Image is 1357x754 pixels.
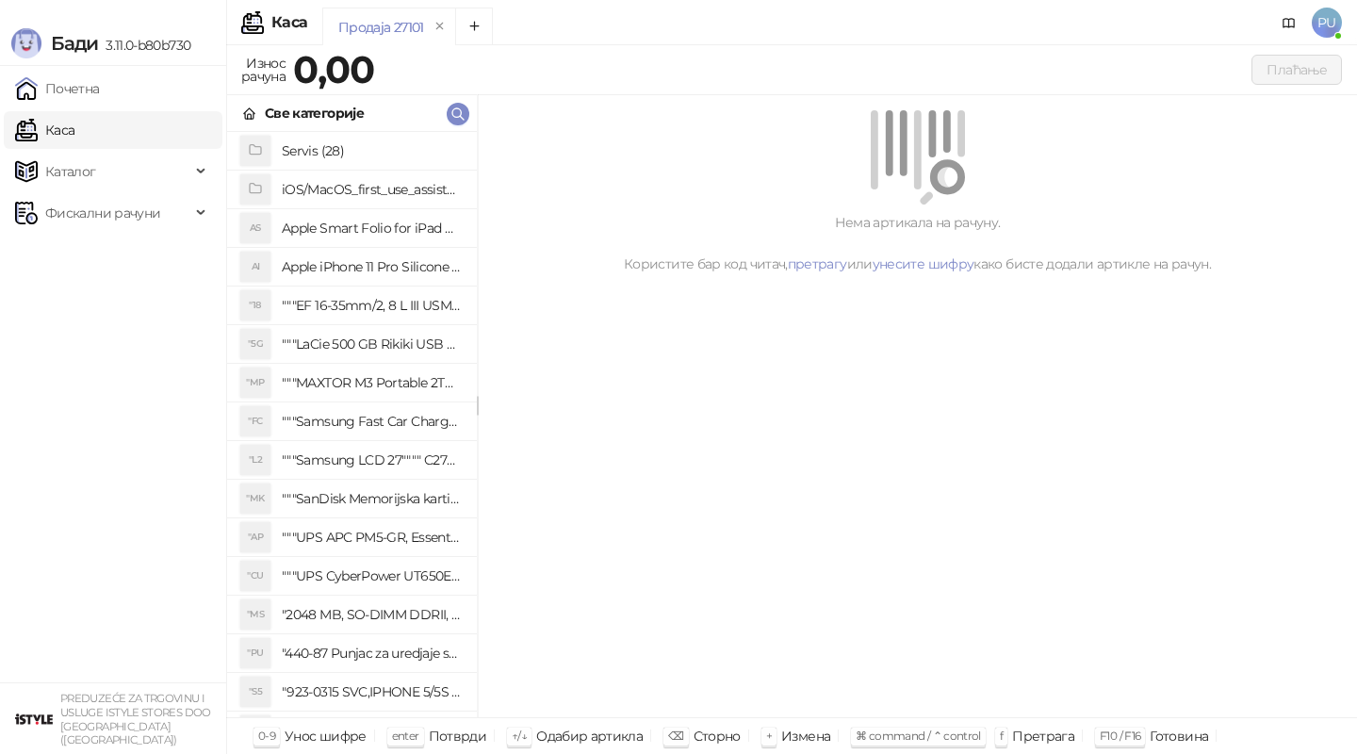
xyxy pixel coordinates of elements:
div: "CU [240,561,270,591]
h4: "923-0448 SVC,IPHONE,TOURQUE DRIVER KIT .65KGF- CM Šrafciger " [282,715,462,746]
h4: """EF 16-35mm/2, 8 L III USM""" [282,290,462,320]
div: Претрага [1012,724,1074,748]
div: AS [240,213,270,243]
div: "L2 [240,445,270,475]
div: Сторно [694,724,741,748]
span: ↑/↓ [512,729,527,743]
h4: "2048 MB, SO-DIMM DDRII, 667 MHz, Napajanje 1,8 0,1 V, Latencija CL5" [282,599,462,630]
span: Фискални рачуни [45,194,160,232]
button: Плаћање [1251,55,1342,85]
span: enter [392,729,419,743]
span: 3.11.0-b80b730 [98,37,190,54]
span: PU [1312,8,1342,38]
strong: 0,00 [293,46,374,92]
h4: iOS/MacOS_first_use_assistance (4) [282,174,462,205]
div: Готовина [1150,724,1208,748]
div: "18 [240,290,270,320]
h4: "440-87 Punjac za uredjaje sa micro USB portom 4/1, Stand." [282,638,462,668]
a: Почетна [15,70,100,107]
h4: """UPS APC PM5-GR, Essential Surge Arrest,5 utic_nica""" [282,522,462,552]
a: унесите шифру [873,255,974,272]
button: Add tab [455,8,493,45]
div: Продаја 27101 [338,17,424,38]
h4: Apple Smart Folio for iPad mini (A17 Pro) - Sage [282,213,462,243]
div: Потврди [429,724,487,748]
div: Све категорије [265,103,364,123]
span: + [766,729,772,743]
div: Каса [271,15,307,30]
h4: Servis (28) [282,136,462,166]
div: "MP [240,368,270,398]
button: remove [428,19,452,35]
span: f [1000,729,1003,743]
a: претрагу [788,255,847,272]
div: grid [227,132,477,717]
h4: Apple iPhone 11 Pro Silicone Case - Black [282,252,462,282]
div: "AP [240,522,270,552]
div: "SD [240,715,270,746]
h4: """UPS CyberPower UT650EG, 650VA/360W , line-int., s_uko, desktop""" [282,561,462,591]
div: Износ рачуна [237,51,289,89]
span: Бади [51,32,98,55]
div: "PU [240,638,270,668]
h4: """SanDisk Memorijska kartica 256GB microSDXC sa SD adapterom SDSQXA1-256G-GN6MA - Extreme PLUS, ... [282,484,462,514]
span: ⌘ command / ⌃ control [856,729,981,743]
h4: "923-0315 SVC,IPHONE 5/5S BATTERY REMOVAL TRAY Držač za iPhone sa kojim se otvara display [282,677,462,707]
img: Logo [11,28,41,58]
a: Документација [1274,8,1304,38]
h4: """Samsung Fast Car Charge Adapter, brzi auto punja_, boja crna""" [282,406,462,436]
div: "FC [240,406,270,436]
div: "5G [240,329,270,359]
div: "S5 [240,677,270,707]
span: Каталог [45,153,96,190]
div: AI [240,252,270,282]
h4: """LaCie 500 GB Rikiki USB 3.0 / Ultra Compact & Resistant aluminum / USB 3.0 / 2.5""""""" [282,329,462,359]
div: Нема артикала на рачуну. Користите бар код читач, или како бисте додали артикле на рачун. [500,212,1334,274]
div: Унос шифре [285,724,367,748]
span: F10 / F16 [1100,729,1140,743]
span: 0-9 [258,729,275,743]
a: Каса [15,111,74,149]
span: ⌫ [668,729,683,743]
div: Одабир артикла [536,724,643,748]
div: "MK [240,484,270,514]
small: PREDUZEĆE ZA TRGOVINU I USLUGE ISTYLE STORES DOO [GEOGRAPHIC_DATA] ([GEOGRAPHIC_DATA]) [60,692,211,746]
img: 64x64-companyLogo-77b92cf4-9946-4f36-9751-bf7bb5fd2c7d.png [15,700,53,738]
h4: """Samsung LCD 27"""" C27F390FHUXEN""" [282,445,462,475]
div: "MS [240,599,270,630]
h4: """MAXTOR M3 Portable 2TB 2.5"""" crni eksterni hard disk HX-M201TCB/GM""" [282,368,462,398]
div: Измена [781,724,830,748]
